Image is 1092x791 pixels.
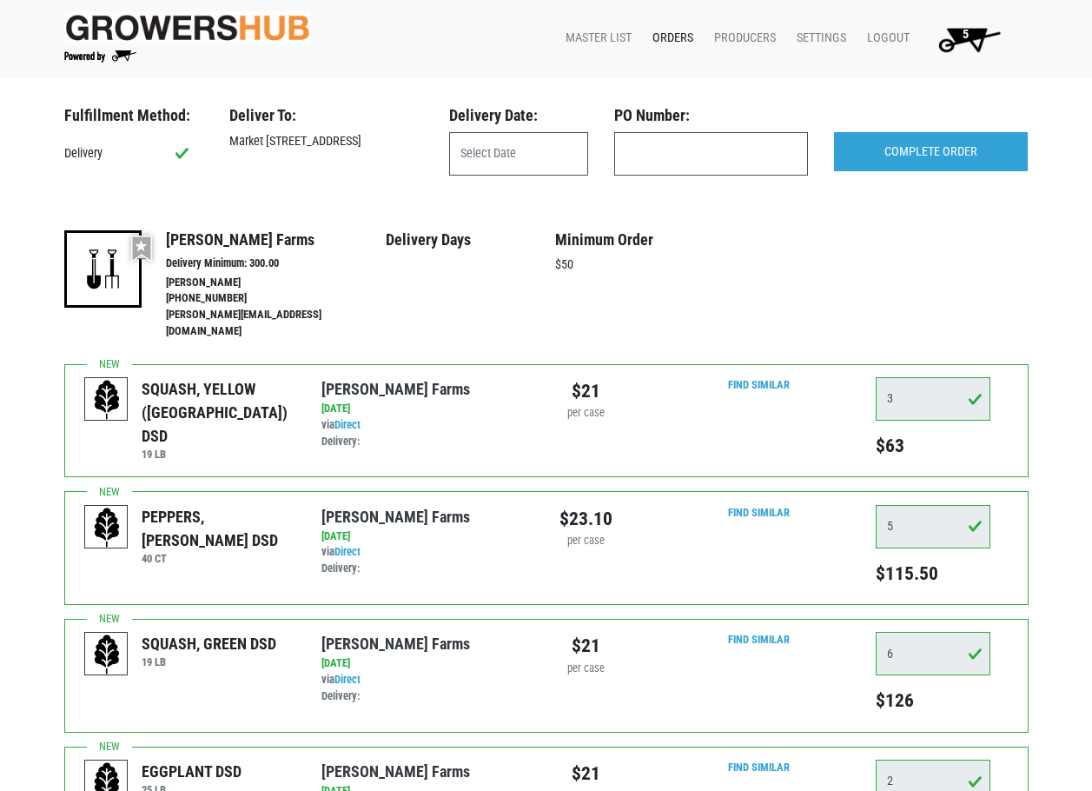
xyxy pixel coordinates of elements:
div: via [321,544,533,577]
a: Find Similar [728,506,790,519]
a: Producers [700,22,783,55]
div: PEPPERS, [PERSON_NAME] DSD [142,505,295,552]
li: [PHONE_NUMBER] [166,290,386,307]
h5: $126 [876,689,990,712]
img: Powered by Big Wheelbarrow [64,50,136,63]
div: SQUASH, YELLOW ([GEOGRAPHIC_DATA]) DSD [142,377,295,448]
img: original-fc7597fdc6adbb9d0e2ae620e786d1a2.jpg [64,11,311,43]
img: placeholder-variety-43d6402dacf2d531de610a020419775a.svg [85,378,129,422]
img: placeholder-variety-43d6402dacf2d531de610a020419775a.svg [85,506,129,549]
h3: Fulfillment Method: [64,106,203,125]
h5: $115.50 [876,562,990,585]
input: COMPLETE ORDER [834,132,1028,172]
a: Find Similar [728,761,790,774]
li: [PERSON_NAME][EMAIL_ADDRESS][DOMAIN_NAME] [166,307,386,340]
div: via [321,672,533,705]
h4: Minimum Order [555,230,725,249]
input: Qty [876,377,990,421]
div: [DATE] [321,528,533,545]
div: per case [559,405,612,422]
span: 5 [963,27,969,42]
div: Market [STREET_ADDRESS] [216,132,436,151]
a: [PERSON_NAME] Farms [321,380,470,398]
h6: 40 CT [142,552,295,565]
img: 16-a7ead4628f8e1841ef7647162d388ade.png [64,230,142,308]
a: Logout [853,22,917,55]
a: [PERSON_NAME] Farms [321,635,470,653]
div: Delivery: [321,561,533,577]
h3: Delivery Date: [449,106,588,125]
img: Cart [930,22,1008,56]
a: Master List [552,22,639,55]
a: Orders [639,22,700,55]
a: Settings [783,22,853,55]
div: per case [559,533,612,549]
div: SQUASH, GREEN DSD [142,632,276,655]
div: per case [559,661,612,677]
h5: $63 [876,435,990,457]
h4: [PERSON_NAME] Farms [166,230,386,249]
div: via [321,417,533,450]
div: $23.10 [559,505,612,533]
a: 5 [917,22,1015,56]
li: [PERSON_NAME] [166,275,386,291]
input: Qty [876,505,990,548]
a: Direct [334,418,361,431]
div: [DATE] [321,655,533,672]
h3: Deliver To: [229,106,423,125]
h6: 19 LB [142,448,295,461]
a: Find Similar [728,633,790,646]
input: Select Date [449,132,588,176]
input: Qty [876,632,990,675]
h6: 19 LB [142,655,276,668]
div: [DATE] [321,401,533,417]
div: Delivery: [321,434,533,450]
div: EGGPLANT DSD [142,760,242,783]
h3: PO Number: [614,106,808,125]
a: [PERSON_NAME] Farms [321,508,470,526]
a: [PERSON_NAME] Farms [321,762,470,781]
img: placeholder-variety-43d6402dacf2d531de610a020419775a.svg [85,633,129,676]
div: Delivery: [321,688,533,705]
div: $21 [559,377,612,405]
li: Delivery Minimum: 300.00 [166,256,386,272]
a: Direct [334,673,361,686]
a: Direct [334,545,361,558]
a: Find Similar [728,378,790,391]
div: $21 [559,760,612,788]
div: $21 [559,632,612,660]
p: $50 [555,256,725,275]
h4: Delivery Days [386,230,555,249]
